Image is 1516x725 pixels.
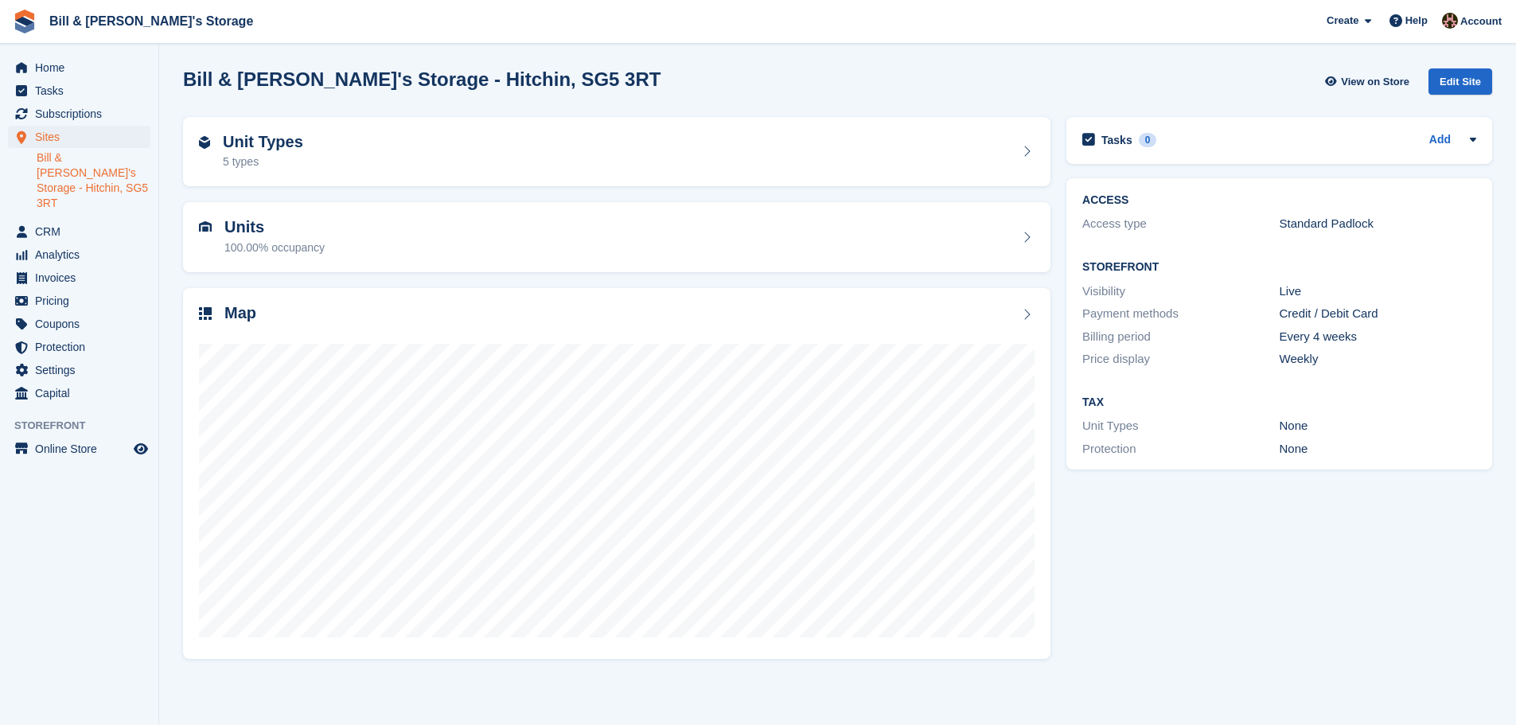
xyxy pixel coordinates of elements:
a: Add [1429,131,1451,150]
div: Unit Types [1082,417,1279,435]
div: Access type [1082,215,1279,233]
a: menu [8,57,150,79]
div: Weekly [1280,350,1476,368]
a: View on Store [1323,68,1416,95]
span: Online Store [35,438,131,460]
h2: Storefront [1082,261,1476,274]
a: Unit Types 5 types [183,117,1050,187]
span: Capital [35,382,131,404]
span: Pricing [35,290,131,312]
a: menu [8,267,150,289]
a: menu [8,359,150,381]
img: unit-type-icn-2b2737a686de81e16bb02015468b77c625bbabd49415b5ef34ead5e3b44a266d.svg [199,136,210,149]
a: Units 100.00% occupancy [183,202,1050,272]
a: menu [8,438,150,460]
a: menu [8,313,150,335]
span: View on Store [1341,74,1409,90]
a: Bill & [PERSON_NAME]'s Storage [43,8,259,34]
a: menu [8,220,150,243]
div: Protection [1082,440,1279,458]
div: Credit / Debit Card [1280,305,1476,323]
span: Storefront [14,418,158,434]
h2: Tasks [1101,133,1132,147]
div: Every 4 weeks [1280,328,1476,346]
h2: Units [224,218,325,236]
span: Invoices [35,267,131,289]
div: None [1280,440,1476,458]
img: map-icn-33ee37083ee616e46c38cad1a60f524a97daa1e2b2c8c0bc3eb3415660979fc1.svg [199,307,212,320]
img: stora-icon-8386f47178a22dfd0bd8f6a31ec36ba5ce8667c1dd55bd0f319d3a0aa187defe.svg [13,10,37,33]
div: 5 types [223,154,303,170]
div: None [1280,417,1476,435]
a: menu [8,80,150,102]
h2: Map [224,304,256,322]
img: Jack Bottesch [1442,13,1458,29]
a: Map [183,288,1050,660]
span: Tasks [35,80,131,102]
a: menu [8,336,150,358]
a: menu [8,290,150,312]
span: Help [1405,13,1428,29]
span: Account [1460,14,1502,29]
div: Billing period [1082,328,1279,346]
span: Settings [35,359,131,381]
span: Home [35,57,131,79]
a: menu [8,382,150,404]
span: Analytics [35,244,131,266]
a: Preview store [131,439,150,458]
span: Protection [35,336,131,358]
div: 0 [1139,133,1157,147]
h2: Bill & [PERSON_NAME]'s Storage - Hitchin, SG5 3RT [183,68,661,90]
div: Live [1280,283,1476,301]
span: Create [1327,13,1358,29]
div: Visibility [1082,283,1279,301]
div: Standard Padlock [1280,215,1476,233]
div: Price display [1082,350,1279,368]
a: menu [8,103,150,125]
span: Subscriptions [35,103,131,125]
div: Payment methods [1082,305,1279,323]
a: menu [8,244,150,266]
a: menu [8,126,150,148]
h2: Tax [1082,396,1476,409]
h2: ACCESS [1082,194,1476,207]
span: Coupons [35,313,131,335]
h2: Unit Types [223,133,303,151]
span: Sites [35,126,131,148]
a: Bill & [PERSON_NAME]'s Storage - Hitchin, SG5 3RT [37,150,150,211]
a: Edit Site [1428,68,1492,101]
div: Edit Site [1428,68,1492,95]
span: CRM [35,220,131,243]
div: 100.00% occupancy [224,240,325,256]
img: unit-icn-7be61d7bf1b0ce9d3e12c5938cc71ed9869f7b940bace4675aadf7bd6d80202e.svg [199,221,212,232]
